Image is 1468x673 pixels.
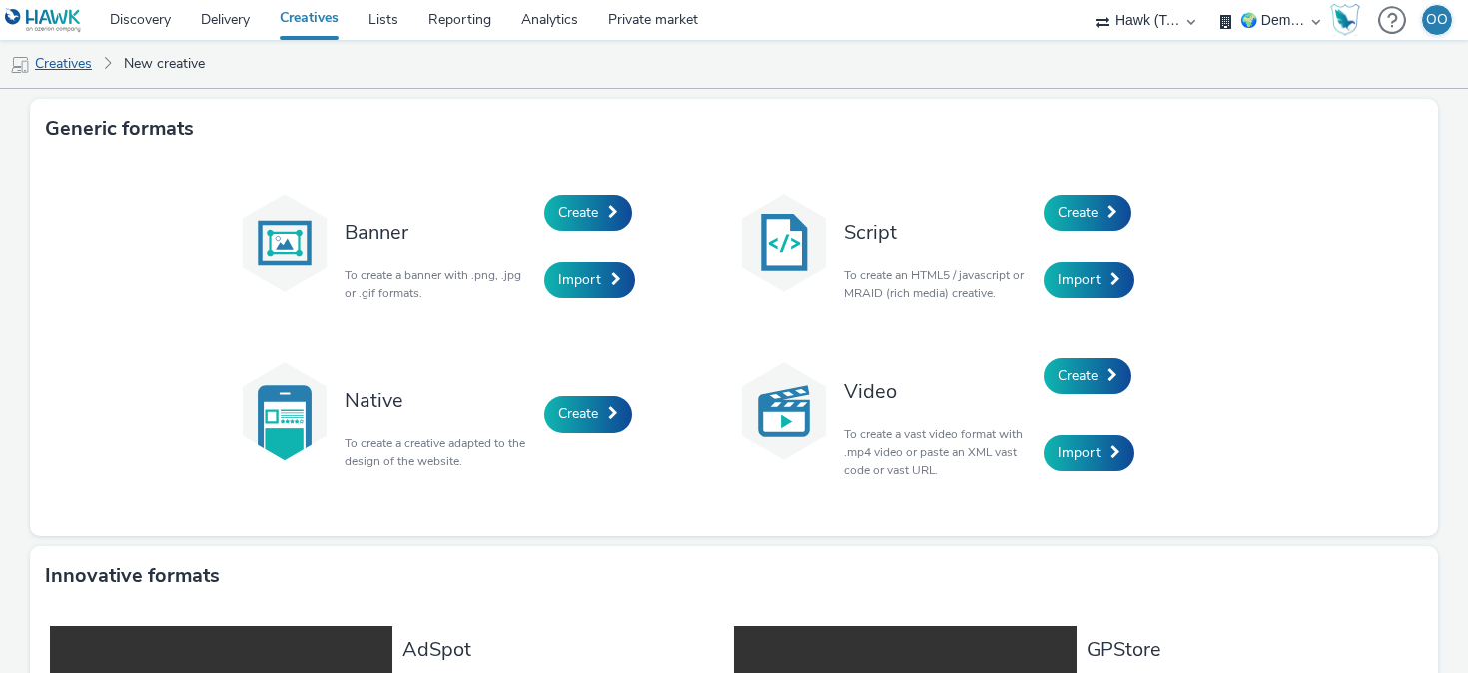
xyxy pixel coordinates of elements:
a: Import [1044,435,1134,471]
img: banner.svg [235,193,335,293]
span: Import [558,270,601,289]
span: Create [558,404,598,423]
img: video.svg [734,361,834,461]
img: mobile [10,55,30,75]
a: Import [1044,262,1134,298]
span: Import [1058,270,1101,289]
span: Create [1058,203,1098,222]
h3: Native [345,387,534,414]
span: Create [1058,366,1098,385]
p: To create a vast video format with .mp4 video or paste an XML vast code or vast URL. [844,425,1034,479]
h3: Banner [345,219,534,246]
h3: Script [844,219,1034,246]
h3: GPStore [1087,636,1409,663]
a: Import [544,262,635,298]
h3: AdSpot [402,636,725,663]
h3: Generic formats [45,114,194,144]
h3: Innovative formats [45,561,220,591]
div: OO [1426,5,1448,35]
a: Create [1044,195,1131,231]
p: To create an HTML5 / javascript or MRAID (rich media) creative. [844,266,1034,302]
img: code.svg [734,193,834,293]
a: Hawk Academy [1330,4,1368,36]
img: Hawk Academy [1330,4,1360,36]
span: Create [558,203,598,222]
a: Create [544,195,632,231]
p: To create a creative adapted to the design of the website. [345,434,534,470]
a: Create [1044,358,1131,394]
a: New creative [114,40,215,88]
p: To create a banner with .png, .jpg or .gif formats. [345,266,534,302]
img: undefined Logo [5,8,82,33]
h3: Video [844,378,1034,405]
a: Create [544,396,632,432]
span: Import [1058,443,1101,462]
img: native.svg [235,361,335,461]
